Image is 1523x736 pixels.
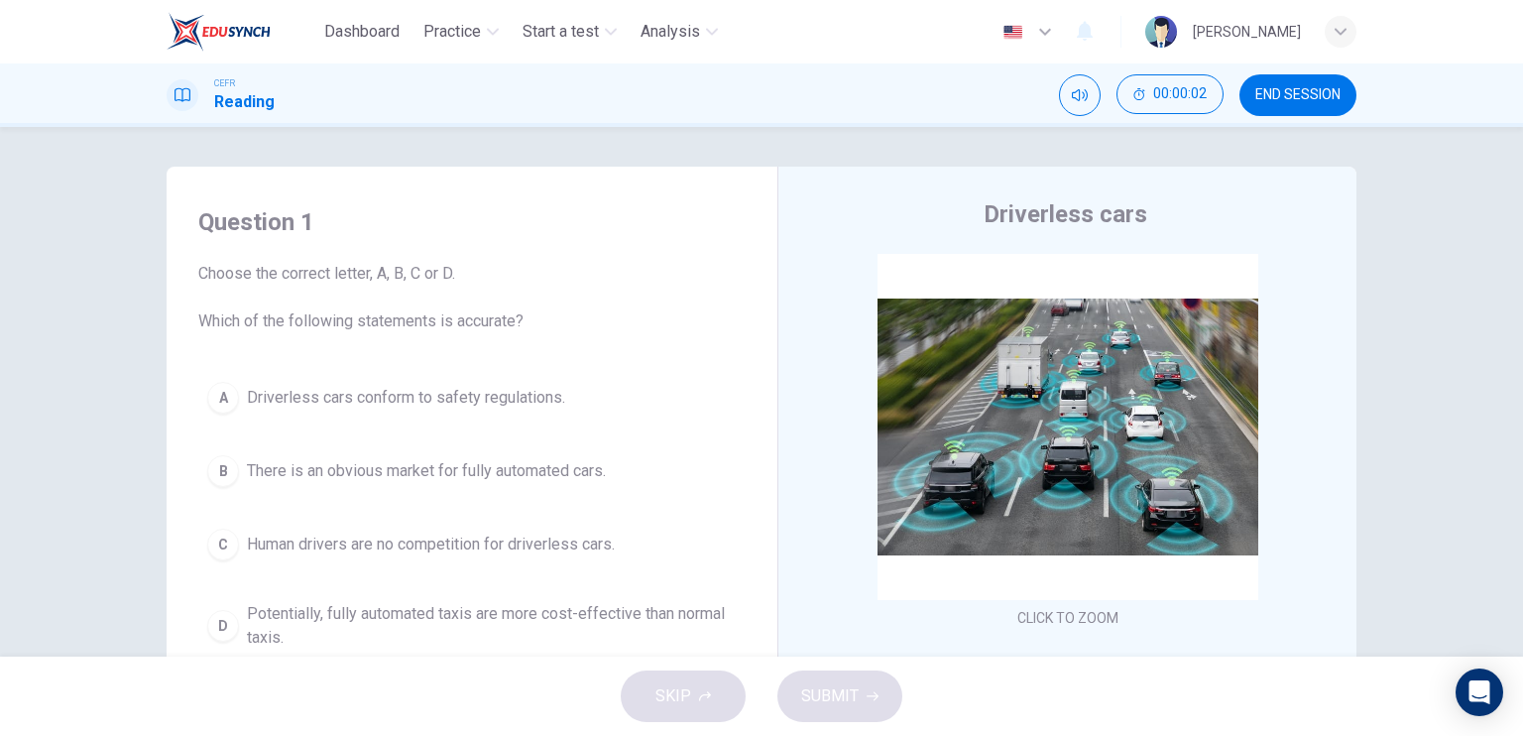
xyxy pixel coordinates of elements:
div: Hide [1116,74,1224,116]
button: Start a test [515,14,625,50]
span: Choose the correct letter, A, B, C or D. Which of the following statements is accurate? [198,262,746,333]
span: END SESSION [1255,87,1341,103]
div: C [207,529,239,560]
button: CHuman drivers are no competition for driverless cars. [198,520,746,569]
img: en [1000,25,1025,40]
span: Analysis [641,20,700,44]
h4: Question 1 [198,206,746,238]
div: [PERSON_NAME] [1193,20,1301,44]
button: BThere is an obvious market for fully automated cars. [198,446,746,496]
button: Analysis [633,14,726,50]
span: Human drivers are no competition for driverless cars. [247,533,615,556]
div: D [207,610,239,642]
span: Practice [423,20,481,44]
span: There is an obvious market for fully automated cars. [247,459,606,483]
span: Driverless cars conform to safety regulations. [247,386,565,410]
a: EduSynch logo [167,12,316,52]
h4: Driverless cars [984,198,1147,230]
span: Potentially, fully automated taxis are more cost-effective than normal taxis. [247,602,737,650]
span: 00:00:02 [1153,86,1207,102]
button: END SESSION [1239,74,1356,116]
div: A [207,382,239,414]
span: CEFR [214,76,235,90]
button: DPotentially, fully automated taxis are more cost-effective than normal taxis. [198,593,746,659]
button: ADriverless cars conform to safety regulations. [198,373,746,423]
div: Open Intercom Messenger [1456,669,1503,716]
span: Start a test [523,20,599,44]
div: Mute [1059,74,1101,116]
h1: Reading [214,90,275,114]
img: Profile picture [1145,16,1177,48]
button: Dashboard [316,14,408,50]
button: Practice [415,14,507,50]
img: EduSynch logo [167,12,271,52]
button: 00:00:02 [1116,74,1224,114]
div: B [207,455,239,487]
span: Dashboard [324,20,400,44]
